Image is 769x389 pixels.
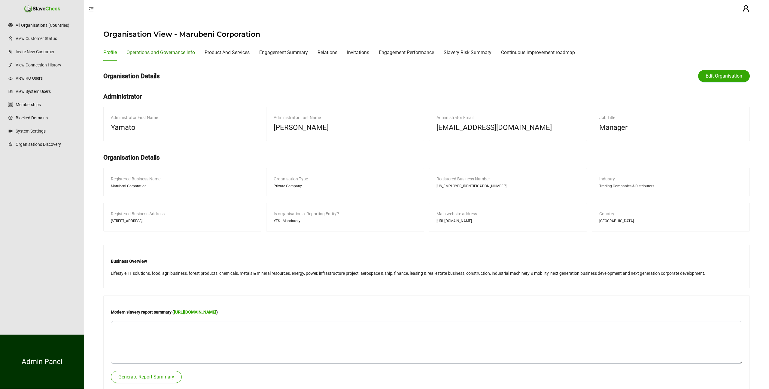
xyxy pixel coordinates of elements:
span: [EMAIL_ADDRESS][DOMAIN_NAME] [436,122,552,133]
h2: Organisation Details [103,153,750,163]
div: Registered Business Name [111,176,254,182]
h4: Modern slavery report summary ( ) [111,309,742,315]
div: Country [599,210,742,217]
div: Continuous improvement roadmap [501,49,575,56]
div: Relations [318,49,337,56]
h2: Administrator [103,92,750,102]
span: [URL][DOMAIN_NAME] [436,218,472,224]
p: Lifestyle, IT solutions, food, agri business, forest products, chemicals, metals & mineral resour... [111,270,742,277]
span: Private Company [274,183,302,189]
div: Administrator Last Name [274,114,417,121]
a: All Organisations (Countries) [16,19,78,31]
a: [URL][DOMAIN_NAME] [174,310,216,314]
div: Registered Business Address [111,210,254,217]
a: Memberships [16,99,78,111]
div: Operations and Governance Info [126,49,195,56]
span: [US_EMPLOYER_IDENTIFICATION_NUMBER] [436,183,506,189]
div: Engagement Summary [259,49,308,56]
span: Generate Report Summary [118,373,174,381]
span: Edit Organisation [706,72,742,80]
button: Edit Organisation [698,70,750,82]
span: Marubeni Corporation [111,183,147,189]
span: [GEOGRAPHIC_DATA] [599,218,634,224]
div: Slavery Risk Summary [444,49,491,56]
h1: Organisation View - Marubeni Corporation [103,29,750,39]
h2: Organisation Details [103,71,160,81]
span: [PERSON_NAME] [274,122,329,133]
span: user [742,5,749,12]
div: Organisation Type [274,176,417,182]
a: Blocked Domains [16,112,78,124]
h4: Business Overview [111,258,742,265]
span: Yamato [111,122,135,133]
a: Organisations Discovery [16,138,78,150]
div: Profile [103,49,117,56]
div: Product And Services [205,49,250,56]
div: Is organisation a 'Reporting Entity'? [274,210,417,217]
span: menu-fold [89,7,94,12]
div: Industry [599,176,742,182]
a: View Connection History [16,59,78,71]
a: System Settings [16,125,78,137]
button: Generate Report Summary [111,371,182,383]
div: Registered Business Number [436,176,579,182]
div: Invitations [347,49,369,56]
a: View RO Users [16,72,78,84]
span: Manager [599,122,628,133]
div: Main website address [436,210,579,217]
div: Administrator Email [436,114,579,121]
span: [STREET_ADDRESS] [111,218,142,224]
a: View Customer Status [16,32,78,44]
a: View System Users [16,85,78,97]
span: YES - Mandatory [274,218,300,224]
div: Job Title [599,114,742,121]
a: Invite New Customer [16,46,78,58]
div: Administrator First Name [111,114,254,121]
div: Engagement Performance [379,49,434,56]
span: Trading Companies & Distributors [599,183,654,189]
